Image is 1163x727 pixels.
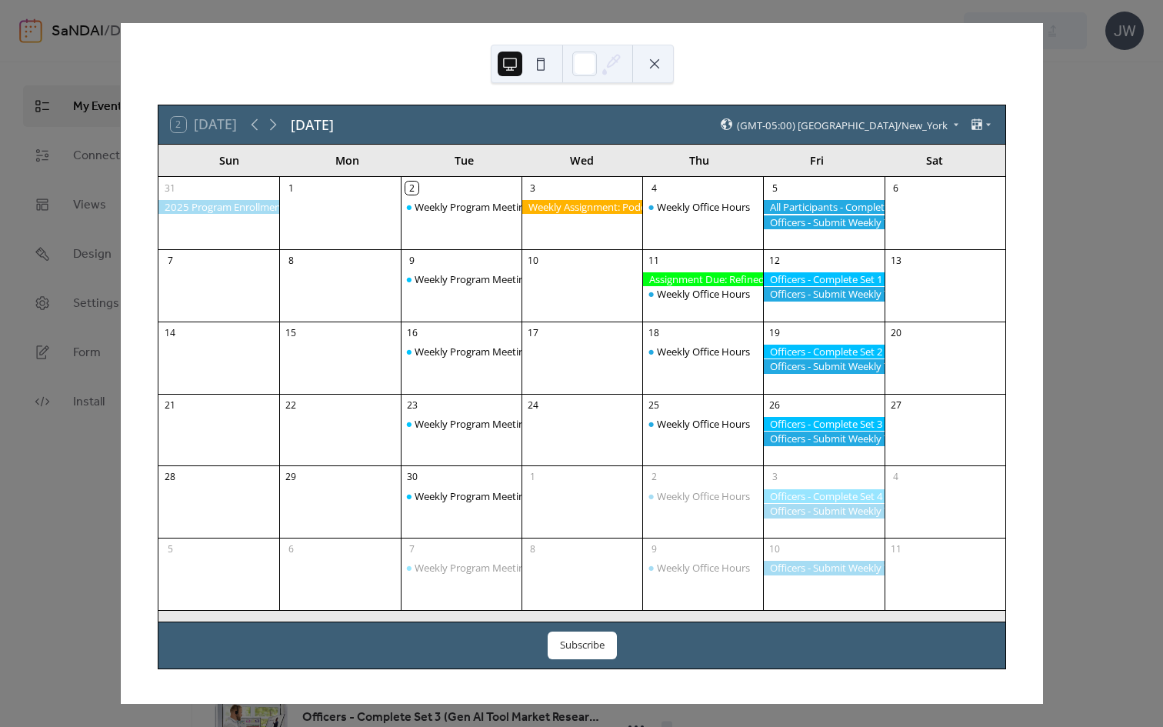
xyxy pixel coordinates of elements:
div: 11 [648,254,661,267]
div: 28 [164,471,177,484]
div: 22 [285,399,298,412]
div: 4 [648,182,661,195]
div: 25 [648,399,661,412]
div: Weekly Program Meetings [401,200,522,214]
div: Weekly Program Meetings [401,345,522,358]
div: Officers - Submit Weekly Time Sheet [763,561,884,575]
div: Officers - Complete Set 4 (Gen AI Tool Market Research Micro-job) [763,489,884,503]
div: 26 [768,399,781,412]
div: Weekly Program Meetings [415,345,535,358]
div: 31 [164,182,177,195]
div: Tue [405,145,523,176]
div: Weekly Office Hours [642,561,763,575]
div: 21 [164,399,177,412]
div: Officers - Submit Weekly Time Sheet [763,359,884,373]
div: Sun [171,145,288,176]
div: 6 [285,543,298,556]
div: Weekly Office Hours [642,489,763,503]
div: 29 [285,471,298,484]
div: Weekly Office Hours [642,287,763,301]
div: 16 [405,326,418,339]
div: Weekly Office Hours [657,345,750,358]
div: 20 [889,326,902,339]
div: Mon [288,145,406,176]
div: 4 [889,471,902,484]
div: 3 [526,182,539,195]
div: Weekly Program Meetings [415,200,535,214]
div: Weekly Office Hours [642,200,763,214]
div: 7 [405,543,418,556]
div: 1 [285,182,298,195]
div: Wed [523,145,641,176]
div: Officers - Submit Weekly Time Sheet [763,215,884,229]
div: 11 [889,543,902,556]
div: Officers - Complete Set 2 (Gen AI Tool Market Research Micro-job) [763,345,884,358]
div: Weekly Program Meetings [415,417,535,431]
div: Weekly Program Meetings [401,561,522,575]
div: 10 [526,254,539,267]
div: Officers - Submit Weekly Time Sheet [763,287,884,301]
div: 2 [405,182,418,195]
div: Officers - Submit Weekly Time Sheet [763,504,884,518]
div: 5 [768,182,781,195]
div: 19 [768,326,781,339]
div: Weekly Program Meetings [415,561,535,575]
div: All Participants - Complete Program Assessment Exam [763,200,884,214]
div: Weekly Program Meetings [401,489,522,503]
div: 18 [648,326,661,339]
div: 2025 Program Enrollment Period [158,200,279,214]
div: 23 [405,399,418,412]
div: Weekly Program Meetings [401,417,522,431]
div: 1 [526,471,539,484]
div: Thu [641,145,758,176]
div: 30 [405,471,418,484]
div: Weekly Office Hours [657,287,750,301]
div: Weekly Program Meetings [415,489,535,503]
span: (GMT-05:00) [GEOGRAPHIC_DATA]/New_York [737,120,948,130]
div: 3 [768,471,781,484]
div: Weekly Office Hours [657,489,750,503]
div: [DATE] [291,115,334,135]
div: Assignment Due: Refined LinkedIn Account [642,272,763,286]
div: 12 [768,254,781,267]
div: Fri [758,145,876,176]
div: 24 [526,399,539,412]
div: 9 [405,254,418,267]
div: 8 [526,543,539,556]
div: Weekly Office Hours [657,417,750,431]
div: 13 [889,254,902,267]
div: Weekly Office Hours [642,417,763,431]
div: 17 [526,326,539,339]
div: 27 [889,399,902,412]
div: Weekly Program Meetings [401,272,522,286]
div: 2 [648,471,661,484]
div: Weekly Office Hours [642,345,763,358]
div: 15 [285,326,298,339]
div: 7 [164,254,177,267]
div: 8 [285,254,298,267]
div: 5 [164,543,177,556]
button: Subscribe [548,632,617,659]
div: Weekly Program Meetings [415,272,535,286]
div: Sat [875,145,993,176]
div: 6 [889,182,902,195]
div: 9 [648,543,661,556]
div: Weekly Office Hours [657,561,750,575]
div: 14 [164,326,177,339]
div: 10 [768,543,781,556]
div: Officers - Complete Set 1 (Gen AI Tool Market Research Micro-job) [763,272,884,286]
div: Weekly Office Hours [657,200,750,214]
div: Weekly Assignment: Podcast Rating [522,200,642,214]
div: Officers - Submit Weekly Time Sheet [763,432,884,445]
div: Officers - Complete Set 3 (Gen AI Tool Market Research Micro-job) [763,417,884,431]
